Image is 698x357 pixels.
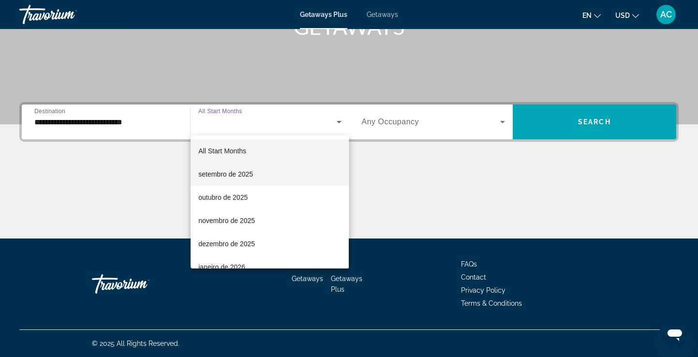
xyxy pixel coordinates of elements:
[198,147,246,155] span: All Start Months
[198,215,255,226] span: novembro de 2025
[198,192,248,203] span: outubro de 2025
[198,261,245,273] span: janeiro de 2026
[198,238,255,250] span: dezembro de 2025
[659,318,690,349] iframe: Botão para abrir a janela de mensagens
[198,168,253,180] span: setembro de 2025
